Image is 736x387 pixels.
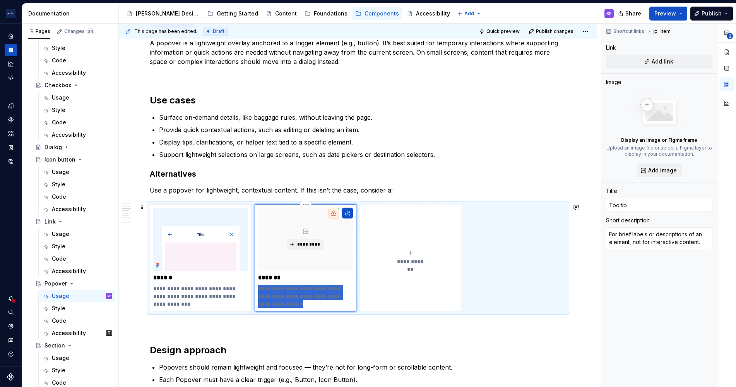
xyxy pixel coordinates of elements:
[649,7,687,21] button: Preview
[606,44,616,52] div: Link
[654,10,676,17] span: Preview
[606,145,712,157] p: Upload an image file or select a Figma layer to display in your documentation.
[159,113,566,122] p: Surface on-demand details, like baggage rules, without leaving the page.
[39,191,115,203] a: Code
[690,7,733,21] button: Publish
[404,7,453,20] a: Accessibility
[123,7,203,20] a: [PERSON_NAME] Design
[52,106,65,114] div: Style
[159,375,566,384] p: Each Popover must have a clear trigger (e.g., Button, Icon Button).
[526,26,577,37] button: Publish changes
[52,354,69,362] div: Usage
[52,292,69,300] div: Usage
[352,7,402,20] a: Components
[134,28,197,34] span: This page has been edited.
[159,125,566,134] p: Provide quick contextual actions, such as editing or deleting an item.
[314,10,347,17] div: Foundations
[39,67,115,79] a: Accessibility
[86,28,94,34] span: 34
[52,205,86,213] div: Accessibility
[5,114,17,126] div: Components
[32,277,115,290] a: Popover
[39,91,115,104] a: Usage
[614,7,646,21] button: Share
[32,153,115,166] a: Icon button
[136,10,200,17] div: [PERSON_NAME] Design
[365,10,399,17] div: Components
[5,44,17,56] a: Documentation
[637,163,682,177] button: Add image
[52,131,86,139] div: Accessibility
[606,198,712,212] input: Add title
[52,329,86,337] div: Accessibility
[7,373,15,381] svg: Supernova Logo
[52,230,69,238] div: Usage
[39,42,115,54] a: Style
[213,28,224,34] span: Draft
[153,208,248,271] img: 5a76ddda-f167-4de5-ac0e-fd7753518f94.png
[52,317,66,325] div: Code
[39,178,115,191] a: Style
[652,58,673,65] span: Add link
[39,253,115,265] a: Code
[464,10,474,17] span: Add
[416,10,450,17] div: Accessibility
[5,100,17,112] a: Design tokens
[613,28,644,34] span: Shortcut links
[5,292,17,304] button: Notifications
[39,364,115,377] a: Style
[32,215,115,228] a: Link
[32,141,115,153] a: Dialog
[39,315,115,327] a: Code
[52,168,69,176] div: Usage
[123,6,453,21] div: Page tree
[5,127,17,140] a: Assets
[39,54,115,67] a: Code
[275,10,297,17] div: Content
[606,55,712,69] button: Add link
[5,30,17,42] a: Home
[39,129,115,141] a: Accessibility
[39,203,115,215] a: Accessibility
[28,28,50,34] div: Pages
[5,320,17,332] a: Settings
[606,78,621,86] div: Image
[606,217,650,224] div: Short description
[159,150,566,159] p: Support lightweight selections on large screens, such as date pickers or destination selectors.
[45,342,65,349] div: Section
[52,57,66,64] div: Code
[6,9,15,18] img: f0306bc8-3074-41fb-b11c-7d2e8671d5eb.png
[45,156,75,163] div: Icon button
[39,228,115,240] a: Usage
[28,10,115,17] div: Documentation
[39,166,115,178] a: Usage
[52,366,65,374] div: Style
[52,304,65,312] div: Style
[39,116,115,129] a: Code
[159,363,566,372] p: Popovers should remain lightweight and focused — they’re not for long-form or scrollable content.
[5,155,17,168] a: Data sources
[45,81,71,89] div: Checkbox
[606,187,617,195] div: Title
[5,58,17,70] a: Analytics
[39,265,115,277] a: Accessibility
[52,119,66,126] div: Code
[52,379,66,387] div: Code
[39,352,115,364] a: Usage
[52,267,86,275] div: Accessibility
[5,72,17,84] a: Code automation
[625,10,641,17] span: Share
[204,7,261,20] a: Getting Started
[52,69,86,77] div: Accessibility
[606,10,612,17] div: SP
